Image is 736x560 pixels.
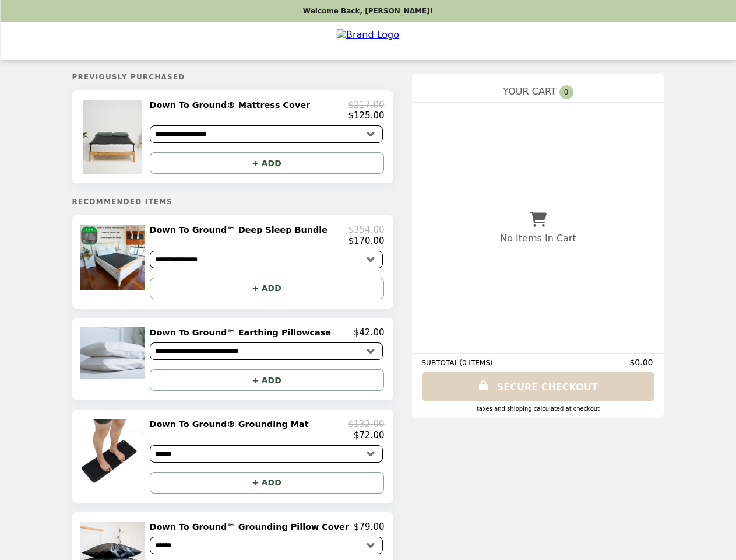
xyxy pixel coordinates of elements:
[150,445,383,463] select: Select a product variant
[150,419,314,429] h2: Down To Ground® Grounding Mat
[150,125,383,143] select: Select a product variant
[421,405,654,412] div: Taxes and Shipping calculated at checkout
[303,7,433,15] p: Welcome Back, [PERSON_NAME]!
[348,100,384,110] p: $217.00
[150,225,333,235] h2: Down To Ground™ Deep Sleep Bundle
[459,359,492,367] span: ( 0 ITEMS )
[80,225,148,290] img: Down To Ground™ Deep Sleep Bundle
[83,100,145,174] img: Down To Ground® Mattress Cover
[80,327,148,380] img: Down To Ground™ Earthing Pillowcase
[150,537,383,554] select: Select a product variant
[348,225,384,235] p: $354.00
[348,110,384,121] p: $125.00
[354,430,385,440] p: $72.00
[150,152,384,174] button: + ADD
[559,85,573,99] span: 0
[150,472,384,494] button: + ADD
[150,521,354,532] h2: Down To Ground™ Grounding Pillow Cover
[150,327,336,338] h2: Down To Ground™ Earthing Pillowcase
[348,419,384,429] p: $132.00
[354,521,385,532] p: $79.00
[72,198,394,206] h5: Recommended Items
[150,369,384,391] button: + ADD
[629,358,654,367] span: $0.00
[150,342,383,360] select: Select a product variant
[80,419,148,484] img: Down To Ground® Grounding Mat
[337,29,399,53] img: Brand Logo
[150,278,384,299] button: + ADD
[354,327,385,338] p: $42.00
[500,233,576,244] p: No Items In Cart
[421,359,459,367] span: SUBTOTAL
[150,251,383,268] select: Select a product variant
[348,236,384,246] p: $170.00
[72,73,394,81] h5: Previously Purchased
[503,86,556,97] span: YOUR CART
[150,100,315,110] h2: Down To Ground® Mattress Cover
